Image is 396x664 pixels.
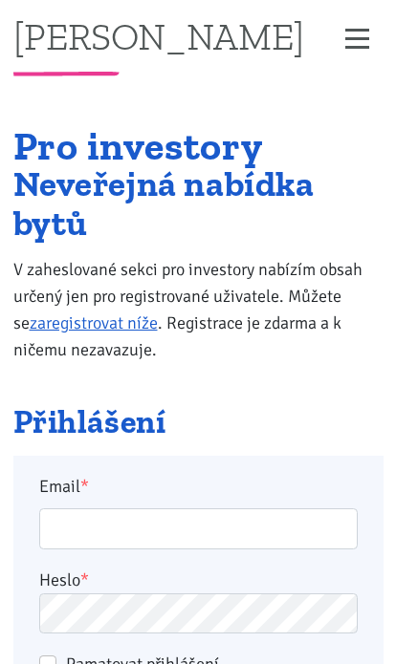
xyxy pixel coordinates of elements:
h2: Přihlášení [13,406,384,439]
h2: Neveřejná nabídka bytů [13,164,384,242]
h1: Pro investory [13,128,384,164]
a: zaregistrovat níže [30,312,158,333]
button: Zobrazit menu [332,22,384,55]
label: Email [26,473,370,500]
p: V zaheslované sekci pro investory nabízím obsah určený jen pro registrované uživatele. Můžete se ... [13,256,384,363]
a: [PERSON_NAME] [13,17,304,54]
label: Heslo [39,567,89,593]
